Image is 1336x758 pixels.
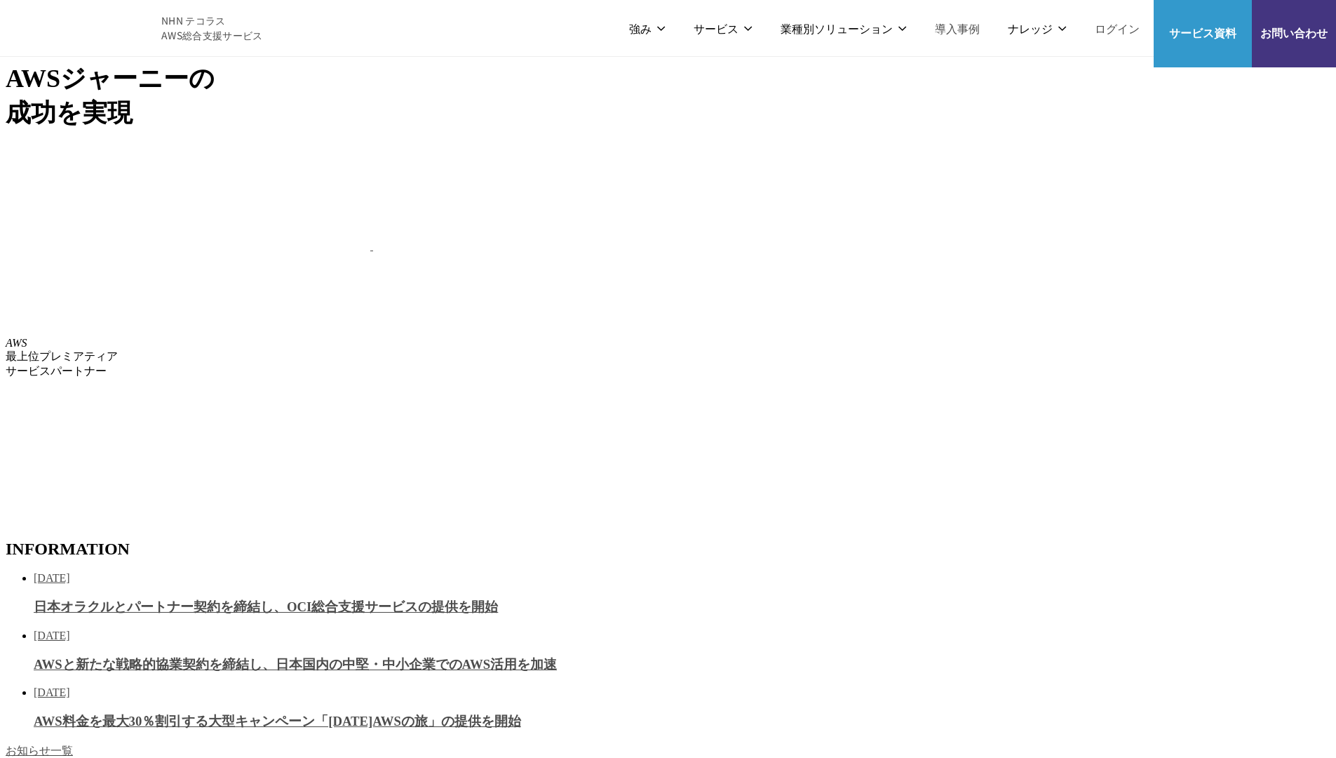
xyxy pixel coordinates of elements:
[21,11,140,45] img: AWS総合支援サービス C-Chorus
[6,240,373,252] a: AWSとの戦略的協業契約 締結
[781,20,907,37] p: 業種別ソリューション
[6,260,69,323] img: AWSプレミアティアサービスパートナー
[34,598,1330,616] h3: 日本オラクルとパートナー契約を締結し、OCI総合支援サービスの提供を開始
[6,337,1330,379] p: 最上位プレミアティア サービスパートナー
[373,240,738,252] a: AWS請求代行サービス 統合管理プラン
[34,572,70,584] span: [DATE]
[6,393,191,521] img: 契約件数
[6,337,27,349] em: AWS
[1095,20,1140,37] a: ログイン
[34,572,1330,616] a: [DATE] 日本オラクルとパートナー契約を締結し、OCI総合支援サービスの提供を開始
[34,656,1330,674] h3: AWSと新たな戦略的協業契約を締結し、日本国内の中堅・中小企業でのAWS活用を加速
[34,686,1330,731] a: [DATE] AWS料金を最大30％割引する大型キャンペーン「[DATE]AWSの旅」の提供を開始
[34,630,1330,674] a: [DATE] AWSと新たな戦略的協業契約を締結し、日本国内の中堅・中小企業でのAWS活用を加速
[1252,24,1336,41] span: お問い合わせ
[6,62,1330,131] h1: AWS ジャーニーの 成功を実現
[1008,20,1067,37] p: ナレッジ
[34,686,70,698] span: [DATE]
[6,540,1330,559] h2: INFORMATION
[34,712,1330,731] h3: AWS料金を最大30％割引する大型キャンペーン「[DATE]AWSの旅」の提供を開始
[34,630,70,641] span: [DATE]
[694,20,753,37] p: サービス
[161,13,263,43] span: NHN テコラス AWS総合支援サービス
[6,745,73,757] a: お知らせ一覧
[21,11,263,45] a: AWS総合支援サービス C-Chorus NHN テコラスAWS総合支援サービス
[6,152,370,250] img: AWSとの戦略的協業契約 締結
[1154,24,1252,41] span: サービス資料
[935,20,980,37] a: 導入事例
[373,152,738,250] img: AWS請求代行サービス 統合管理プラン
[629,20,666,37] p: 強み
